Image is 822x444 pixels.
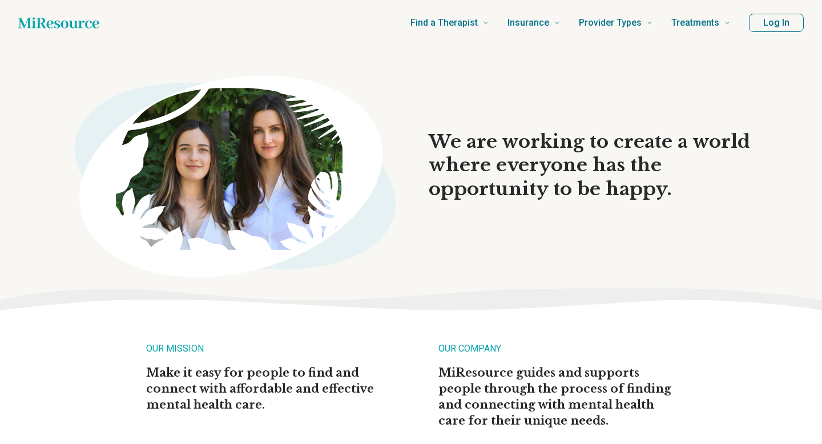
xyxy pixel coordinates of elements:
h2: OUR COMPANY [438,342,676,365]
span: Treatments [671,15,719,31]
p: Make it easy for people to find and connect with affordable and effective mental health care. [146,365,384,413]
span: Find a Therapist [410,15,478,31]
button: Log In [749,14,804,32]
span: Insurance [507,15,549,31]
a: Home page [18,11,99,34]
h2: OUR MISSION [146,342,384,365]
h1: We are working to create a world where everyone has the opportunity to be happy. [429,130,767,201]
p: MiResource guides and supports people through the process of finding and connecting with mental h... [438,365,676,429]
span: Provider Types [579,15,642,31]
